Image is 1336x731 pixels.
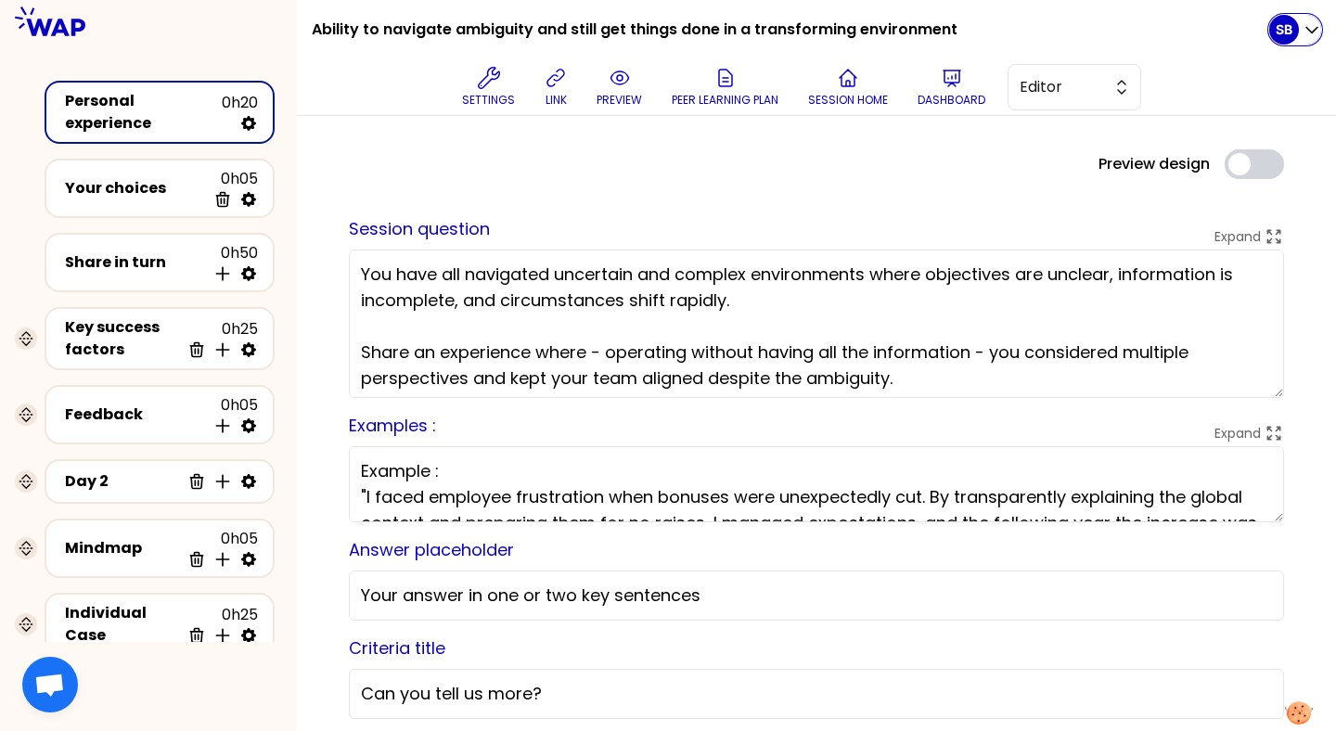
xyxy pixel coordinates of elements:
p: link [546,93,567,108]
button: Editor [1008,64,1141,110]
div: Mindmap [65,537,180,559]
div: Key success factors [65,316,180,361]
textarea: Example : "I faced employee frustration when bonuses were unexpectedly cut. By transparently expl... [349,446,1284,522]
div: 0h05 [206,394,258,435]
div: 0h50 [206,242,258,283]
label: Criteria title [349,636,445,660]
div: Individual Case [65,602,180,647]
div: 0h05 [180,528,258,569]
p: Expand [1214,227,1261,246]
div: 0h20 [222,92,258,133]
div: 0h25 [180,318,258,359]
button: SB [1269,15,1321,45]
button: Settings [455,59,522,115]
button: link [537,59,574,115]
p: Expand [1214,424,1261,442]
p: preview [597,93,642,108]
div: 0h05 [206,168,258,209]
div: Open chat [22,657,78,712]
div: Feedback [65,404,206,426]
p: SB [1276,20,1292,39]
p: Session home [808,93,888,108]
p: Peer learning plan [672,93,778,108]
div: Personal experience [65,90,222,135]
button: preview [589,59,649,115]
textarea: You have all navigated uncertain and complex environments where objectives are unclear, informati... [349,250,1284,398]
button: Peer learning plan [664,59,786,115]
p: Settings [462,93,515,108]
label: Examples : [349,414,436,437]
div: Share in turn [65,251,206,274]
label: Session question [349,217,490,240]
button: Dashboard [910,59,993,115]
p: Dashboard [918,93,985,108]
span: Editor [1020,76,1103,98]
div: Your choices [65,177,206,199]
button: Session home [801,59,895,115]
div: Day 2 [65,470,180,493]
label: Answer placeholder [349,538,514,561]
label: Preview design [1098,153,1210,175]
div: 0h25 [180,604,258,645]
